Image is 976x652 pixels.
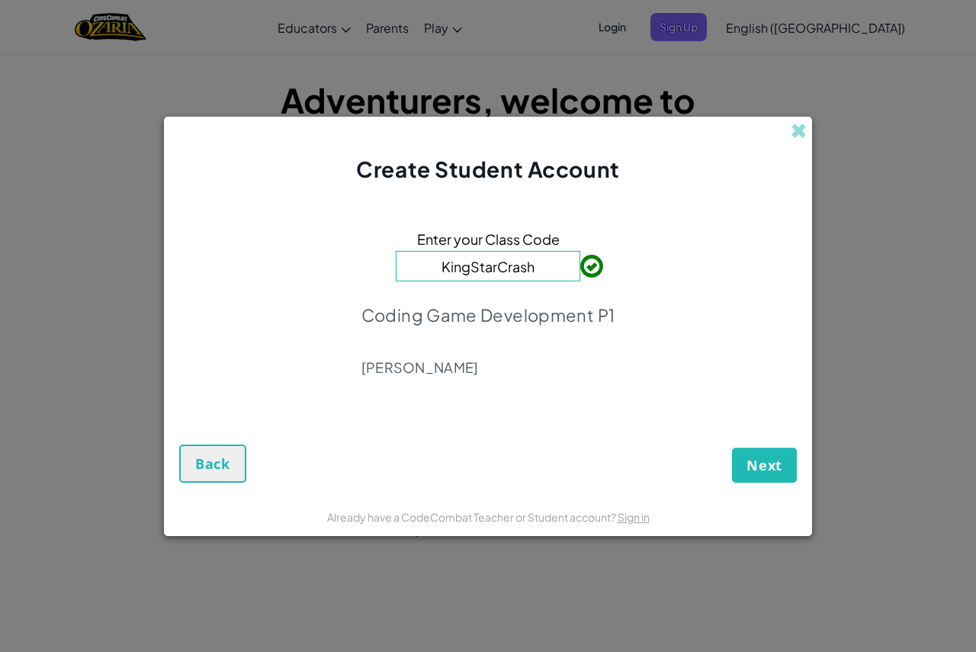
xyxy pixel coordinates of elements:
[361,304,615,326] p: Coding Game Development P1
[746,456,782,474] span: Next
[195,454,230,473] span: Back
[361,358,615,377] p: [PERSON_NAME]
[327,510,618,524] span: Already have a CodeCombat Teacher or Student account?
[732,448,797,483] button: Next
[179,445,246,483] button: Back
[356,156,619,182] span: Create Student Account
[417,228,560,250] span: Enter your Class Code
[618,510,650,524] a: Sign in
